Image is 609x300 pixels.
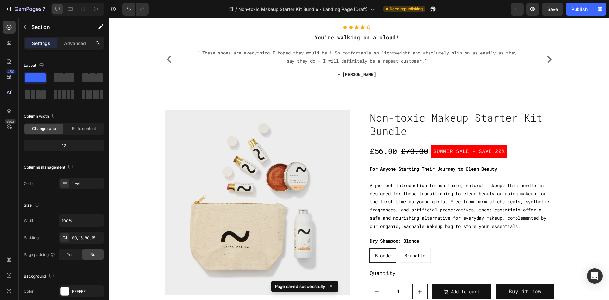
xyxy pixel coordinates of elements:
[90,252,95,258] span: No
[260,126,288,141] div: £56.00
[260,148,388,154] strong: For Anyone Starting Their Journey to Clean Beauty
[24,61,45,70] div: Layout
[72,289,103,294] div: FFFFFF
[32,40,50,47] p: Settings
[547,6,558,12] span: Save
[275,283,325,290] p: Page saved successfully
[5,119,16,124] div: Beta
[386,266,445,281] button: Buy it now
[72,235,103,241] div: 80, 15, 80, 15
[24,201,41,210] div: Size
[260,266,275,281] button: decrement
[260,164,440,211] span: A perfect introduction to non-toxic, natural makeup, this bundle is designed for those transition...
[32,126,56,132] span: Change ratio
[566,3,593,16] button: Publish
[275,266,303,281] input: quantity
[72,126,96,132] span: Fit to content
[72,181,103,187] div: 1 col
[24,288,34,294] div: Color
[122,3,149,16] div: Undo/Redo
[260,218,310,227] legend: Dry Shampoo: Blonde
[24,112,58,121] div: Column width
[399,269,432,278] div: Buy it now
[295,234,316,240] span: Brunette
[235,6,237,13] span: /
[31,23,85,31] p: Section
[24,252,55,258] div: Page padding
[291,126,319,141] div: £70.00
[3,3,48,16] button: 7
[24,235,39,241] div: Padding
[260,92,445,120] h2: Non-toxic Makeup Starter Kit Bundle
[109,18,609,300] iframe: Design area
[6,69,16,74] div: 450
[64,40,86,47] p: Advanced
[587,268,603,284] div: Open Intercom Messenger
[571,6,588,13] div: Publish
[542,3,563,16] button: Save
[24,218,34,223] div: Width
[238,6,367,13] span: Non-toxic Makeup Starter Kit Bundle - Landing Page (Draft)
[59,215,104,226] input: Auto
[303,266,318,281] button: increment
[24,181,34,186] div: Order
[24,163,74,172] div: Columns management
[324,128,395,138] p: SUMMER SALE - SAVE 20%
[390,6,423,12] span: Need republishing
[323,266,381,281] button: Add to cart
[266,234,281,240] span: Blonde
[43,5,45,13] p: 7
[67,252,73,258] span: Yes
[435,36,445,46] button: Carousel Next Arrow
[25,141,103,150] div: 12
[24,272,55,281] div: Background
[342,269,370,277] div: Add to cart
[260,250,445,260] div: Quantity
